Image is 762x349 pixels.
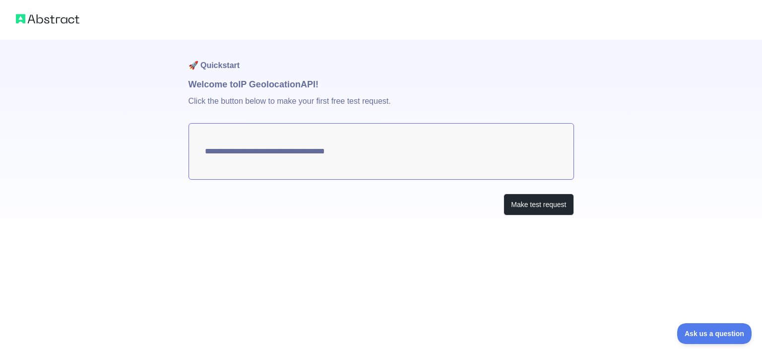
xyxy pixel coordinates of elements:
iframe: Toggle Customer Support [677,323,752,344]
img: Abstract logo [16,12,79,26]
button: Make test request [504,194,573,216]
p: Click the button below to make your first free test request. [189,91,574,123]
h1: Welcome to IP Geolocation API! [189,77,574,91]
h1: 🚀 Quickstart [189,40,574,77]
